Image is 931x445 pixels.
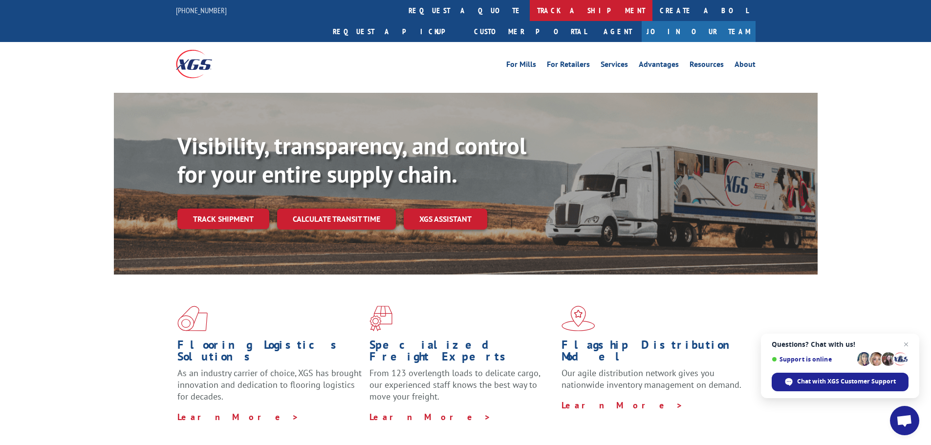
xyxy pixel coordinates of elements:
[639,61,679,71] a: Advantages
[369,367,554,411] p: From 123 overlength loads to delicate cargo, our experienced staff knows the best way to move you...
[735,61,756,71] a: About
[467,21,594,42] a: Customer Portal
[177,367,362,402] span: As an industry carrier of choice, XGS has brought innovation and dedication to flooring logistics...
[797,377,896,386] span: Chat with XGS Customer Support
[177,209,269,229] a: Track shipment
[772,373,909,391] span: Chat with XGS Customer Support
[562,400,683,411] a: Learn More >
[506,61,536,71] a: For Mills
[404,209,487,230] a: XGS ASSISTANT
[772,356,854,363] span: Support is online
[562,367,741,390] span: Our agile distribution network gives you nationwide inventory management on demand.
[277,209,396,230] a: Calculate transit time
[369,306,392,331] img: xgs-icon-focused-on-flooring-red
[772,340,909,348] span: Questions? Chat with us!
[562,306,595,331] img: xgs-icon-flagship-distribution-model-red
[562,339,746,367] h1: Flagship Distribution Model
[890,406,919,435] a: Open chat
[690,61,724,71] a: Resources
[177,339,362,367] h1: Flooring Logistics Solutions
[594,21,642,42] a: Agent
[177,306,208,331] img: xgs-icon-total-supply-chain-intelligence-red
[601,61,628,71] a: Services
[177,411,299,423] a: Learn More >
[642,21,756,42] a: Join Our Team
[547,61,590,71] a: For Retailers
[177,130,526,189] b: Visibility, transparency, and control for your entire supply chain.
[369,339,554,367] h1: Specialized Freight Experts
[176,5,227,15] a: [PHONE_NUMBER]
[369,411,491,423] a: Learn More >
[325,21,467,42] a: Request a pickup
